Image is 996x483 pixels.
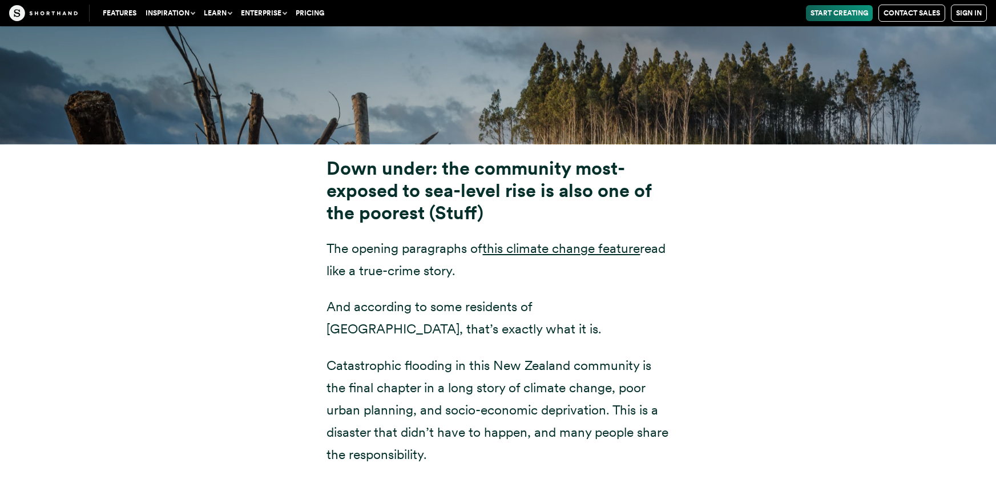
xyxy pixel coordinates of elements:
[141,5,199,21] button: Inspiration
[878,5,945,22] a: Contact Sales
[327,238,670,282] p: The opening paragraphs of read like a true-crime story.
[951,5,987,22] a: Sign in
[327,355,670,466] p: Catastrophic flooding in this New Zealand community is the final chapter in a long story of clima...
[327,296,670,340] p: And according to some residents of [GEOGRAPHIC_DATA], that’s exactly what it is.
[9,5,78,21] img: The Craft
[806,5,873,21] a: Start Creating
[98,5,141,21] a: Features
[236,5,291,21] button: Enterprise
[327,157,652,223] strong: Down under: the community most-exposed to sea-level rise is also one of the poorest (Stuff)
[199,5,236,21] button: Learn
[483,240,640,256] a: this climate change feature
[291,5,329,21] a: Pricing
